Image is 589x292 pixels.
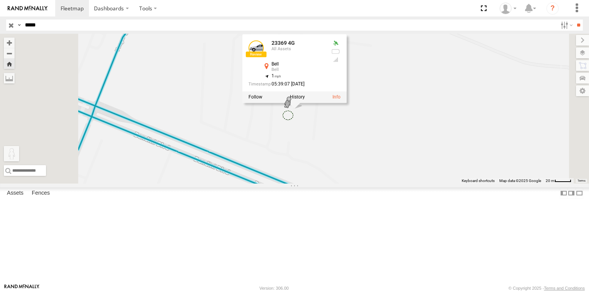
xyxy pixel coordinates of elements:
label: View Asset History [290,94,305,100]
div: Valid GPS Fix [331,40,341,46]
label: Assets [3,188,27,198]
a: Terms (opens in new tab) [577,179,586,182]
a: View Asset Details [332,94,341,100]
span: 20 m [546,179,554,183]
div: Bell [271,62,325,67]
div: Sardor Khadjimedov [497,3,519,14]
label: Search Filter Options [558,20,574,31]
button: Map Scale: 20 m per 40 pixels [543,178,574,184]
a: Terms and Conditions [544,286,585,290]
button: Drag Pegman onto the map to open Street View [4,146,19,161]
div: Date/time of location update [248,82,325,87]
a: Visit our Website [4,284,39,292]
div: © Copyright 2025 - [508,286,585,290]
div: Version: 306.00 [260,286,289,290]
button: Zoom out [4,48,15,59]
div: Bell [271,67,325,72]
div: No battery health information received from this device. [331,48,341,54]
i: ? [546,2,559,15]
label: Search Query [16,20,22,31]
div: Last Event GSM Signal Strength [331,57,341,63]
button: Zoom Home [4,59,15,69]
label: Dock Summary Table to the Left [560,187,568,198]
label: Realtime tracking of Asset [248,94,262,100]
span: Map data ©2025 Google [499,179,541,183]
div: All Assets [271,47,325,51]
label: Hide Summary Table [576,187,583,198]
span: 1 [271,73,281,79]
label: Dock Summary Table to the Right [568,187,575,198]
div: 23369 4G [271,40,325,46]
label: Fences [28,188,54,198]
label: Map Settings [576,85,589,96]
button: Keyboard shortcuts [462,178,495,184]
button: Zoom in [4,38,15,48]
img: rand-logo.svg [8,6,48,11]
label: Measure [4,73,15,84]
